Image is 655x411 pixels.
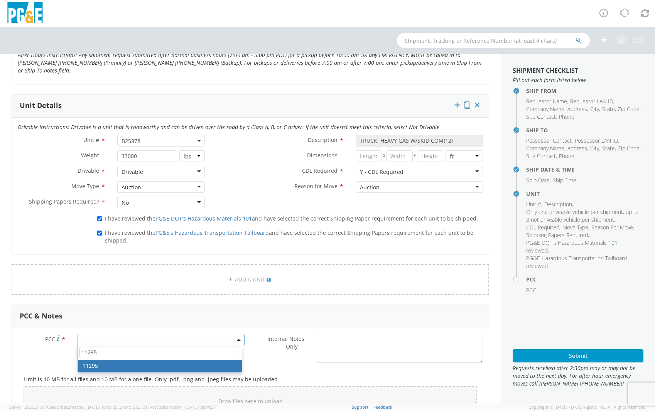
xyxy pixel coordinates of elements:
[567,145,587,152] span: Address
[567,145,588,152] li: ,
[97,231,102,236] input: I have reviewed thePG&E's Hazardous Transportation Tailboardand have selected the correct Shippin...
[29,198,99,205] span: Shipping Papers Required?
[528,404,646,410] span: Copyright © [DATE]-[DATE] Agistix Inc., All Rights Reserved
[567,105,587,113] span: Address
[526,191,643,197] h4: Unit
[526,231,588,239] span: Shipping Papers Required
[12,264,489,295] a: ADD A UNIT
[513,66,578,75] strong: Shipment Checklist
[360,184,380,191] div: Auction
[417,150,443,162] input: Height
[386,150,412,162] input: Width
[302,167,338,174] span: CDL Required
[526,239,641,254] li: ,
[559,113,574,120] span: Phone
[81,152,99,159] span: Weight
[70,404,117,410] span: master, [DATE] 10:09:35
[413,150,417,162] span: X
[71,182,99,190] span: Move Type
[618,145,640,152] span: Zip Code
[20,312,62,320] h3: PCC & Notes
[20,102,62,109] h3: Unit Details
[590,145,599,152] span: City
[590,105,599,113] span: City
[6,2,44,25] img: pge-logo-06675f144f4cfa6a6814.png
[513,76,643,84] span: Fill out each form listed below
[526,177,550,184] span: Ship Date
[526,224,560,231] li: ,
[618,105,640,113] span: Zip Code
[562,224,588,231] span: Move Type
[18,51,481,74] i: After Hours Instructions: Any shipment request submitted after normal business hours (7:00 am - 5...
[526,208,638,223] span: Only one driveable vehicle per shipment, up to 3 not driveable vehicle per shipment
[513,349,643,362] button: Submit
[526,177,551,184] li: ,
[575,137,618,144] span: Possessor LAN ID
[553,177,576,184] span: Ship Time
[526,105,564,113] span: Company Name
[155,229,269,236] a: PG&E's Hazardous Transportation Tailboard
[562,224,589,231] li: ,
[122,199,129,207] div: No
[218,398,283,405] span: Drop files here to upload
[602,145,616,152] li: ,
[78,360,242,372] li: 11295
[591,224,634,231] li: ,
[526,137,573,145] li: ,
[526,254,627,270] span: PG&E Hazardous Transportation Tailboard reviewed
[526,105,566,113] li: ,
[526,167,643,172] h4: Ship Date & Time
[526,286,536,294] span: PCC
[122,168,143,176] div: Drivable
[526,127,643,133] h4: Ship To
[526,98,568,105] li: ,
[24,376,477,382] h5: Limit is 10 MB for all files and 10 MB for a one file. Only .pdf, .png and .jpeg files may be upl...
[397,33,590,48] input: Shipment, Tracking or Reference Number (at least 4 chars)
[155,215,252,222] a: PG&E DOT's Hazardous Materials 101
[526,88,643,94] h4: Ship From
[18,123,439,131] i: Drivable Instructions: Drivable is a unit that is roadworthy and can be driven over the road by a...
[526,137,572,144] span: Possessor Contact
[356,150,382,162] input: Length
[122,137,201,145] span: B25878
[575,137,619,145] li: ,
[559,152,574,160] span: Phone
[567,105,588,113] li: ,
[526,200,541,208] span: Unit #
[513,364,643,387] span: Requests received after 2:30pm may or may not be moved to the next day. For after hour emergency ...
[307,152,338,159] span: Dimensions
[360,168,403,176] div: Y - CDL Required
[618,145,641,152] li: ,
[352,404,368,410] a: Support
[526,239,618,254] span: PG&E DOT's Hazardous Materials 101 reviewed
[118,404,216,410] span: Client: 2025.21.0-c073d8a
[526,113,556,120] span: Site Contact
[78,167,99,174] span: Drivable
[382,150,386,162] span: X
[267,335,304,350] span: Internal Notes Only
[602,105,616,113] li: ,
[570,98,614,105] li: ,
[526,145,564,152] span: Company Name
[122,184,141,191] div: Auction
[9,404,117,410] span: Server: 2025.21.0-769a9a7b8c3
[45,335,55,343] span: PCC
[169,404,216,410] span: master, [DATE] 08:04:37
[544,200,573,208] li: ,
[526,200,542,208] li: ,
[590,105,600,113] li: ,
[526,152,557,160] li: ,
[526,98,567,105] span: Requestor Name
[97,216,102,221] input: I have reviewed thePG&E DOT's Hazardous Materials 101and have selected the correct Shipping Paper...
[105,229,473,244] span: I have reviewed the and have selected the correct Shipping Papers requirement for each unit to be...
[373,404,392,410] a: Feedback
[526,276,643,282] h4: PCC
[526,113,557,121] li: ,
[602,105,615,113] span: State
[526,145,566,152] li: ,
[544,200,572,208] span: Description
[570,98,613,105] span: Requestor LAN ID
[618,105,641,113] li: ,
[526,208,641,224] li: ,
[591,224,633,231] span: Reason For Move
